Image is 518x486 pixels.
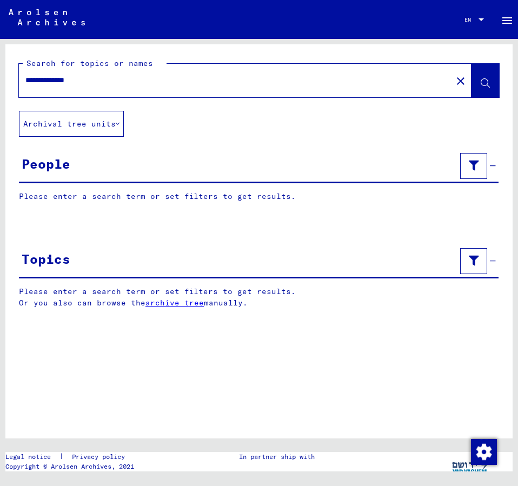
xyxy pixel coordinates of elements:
[5,462,138,471] p: Copyright © Arolsen Archives, 2021
[19,286,499,309] p: Please enter a search term or set filters to get results. Or you also can browse the manually.
[450,70,471,91] button: Clear
[454,75,467,88] mat-icon: close
[5,452,59,462] a: Legal notice
[19,111,124,137] button: Archival tree units
[19,191,499,202] p: Please enter a search term or set filters to get results.
[464,17,476,23] span: EN
[22,154,70,174] div: People
[471,439,497,465] img: Change consent
[470,438,496,464] div: Change consent
[450,452,490,479] img: yv_logo.png
[239,452,315,462] p: In partner ship with
[145,298,204,308] a: archive tree
[5,452,138,462] div: |
[496,9,518,30] button: Toggle sidenav
[26,58,153,68] mat-label: Search for topics or names
[9,9,85,25] img: Arolsen_neg.svg
[63,452,138,462] a: Privacy policy
[22,249,70,269] div: Topics
[501,14,514,27] mat-icon: Side nav toggle icon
